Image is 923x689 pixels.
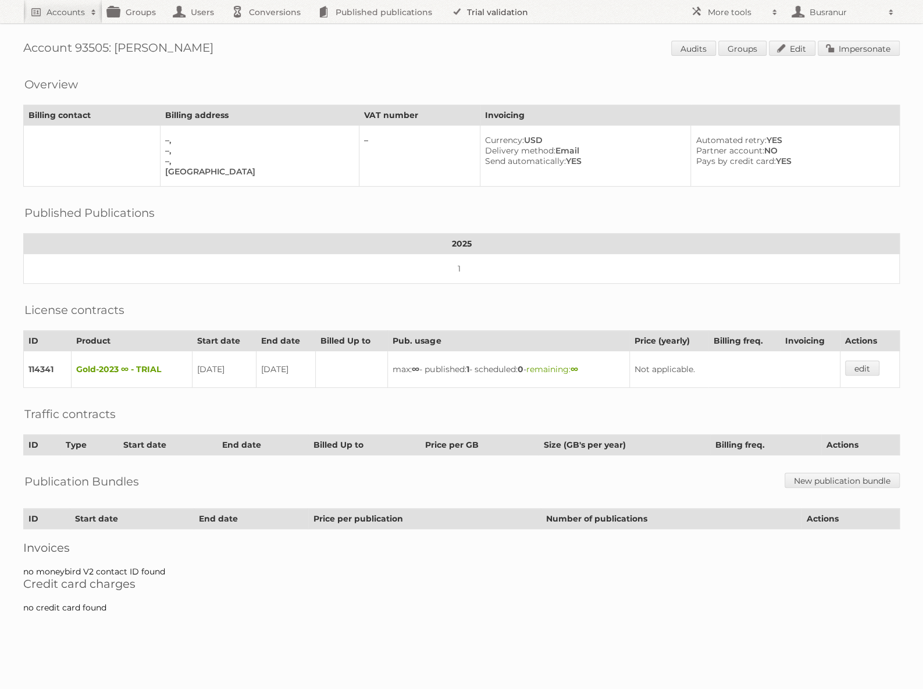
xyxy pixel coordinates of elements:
th: Size (GB's per year) [539,435,710,455]
strong: ∞ [412,364,419,374]
th: Billed Up to [315,331,388,351]
td: 1 [24,254,900,284]
th: Price per GB [420,435,539,455]
td: max: - published: - scheduled: - [388,351,630,388]
th: Actions [821,435,900,455]
div: –, [165,156,349,166]
th: Type [60,435,118,455]
div: USD [485,135,681,145]
th: VAT number [359,105,480,126]
span: Delivery method: [485,145,555,156]
th: Billing contact [24,105,161,126]
h2: Accounts [47,6,85,18]
div: YES [696,156,890,166]
span: Partner account: [696,145,764,156]
h2: Credit card charges [23,577,900,591]
th: ID [24,331,72,351]
div: –, [165,145,349,156]
div: YES [485,156,681,166]
th: Actions [840,331,900,351]
div: [GEOGRAPHIC_DATA] [165,166,349,177]
div: YES [696,135,890,145]
a: Groups [718,41,767,56]
strong: 0 [517,364,523,374]
td: [DATE] [256,351,315,388]
th: Number of publications [541,509,801,529]
span: Send automatically: [485,156,566,166]
h2: Traffic contracts [24,405,116,423]
div: Email [485,145,681,156]
h2: Busranur [807,6,882,18]
th: End date [217,435,308,455]
th: Price per publication [308,509,541,529]
h2: License contracts [24,301,124,319]
th: End date [256,331,315,351]
th: Start date [70,509,194,529]
td: 114341 [24,351,72,388]
a: edit [845,360,879,376]
a: Audits [671,41,716,56]
th: Billed Up to [308,435,420,455]
span: remaining: [526,364,578,374]
div: NO [696,145,890,156]
th: Product [72,331,192,351]
strong: ∞ [570,364,578,374]
th: Billing address [161,105,359,126]
h2: More tools [708,6,766,18]
a: Edit [769,41,815,56]
th: Pub. usage [388,331,630,351]
h1: Account 93505: [PERSON_NAME] [23,41,900,58]
span: Currency: [485,135,524,145]
th: Actions [801,509,900,529]
th: Billing freq. [708,331,781,351]
th: 2025 [24,234,900,254]
td: [DATE] [192,351,256,388]
td: Not applicable. [629,351,840,388]
span: Pays by credit card: [696,156,775,166]
td: – [359,126,480,187]
a: Impersonate [818,41,900,56]
h2: Overview [24,76,78,93]
span: Automated retry: [696,135,766,145]
div: –, [165,135,349,145]
th: End date [194,509,308,529]
th: Start date [192,331,256,351]
h2: Invoices [23,541,900,555]
th: ID [24,509,70,529]
th: ID [24,435,61,455]
th: Price (yearly) [629,331,708,351]
h2: Published Publications [24,204,155,222]
a: New publication bundle [785,473,900,488]
td: Gold-2023 ∞ - TRIAL [72,351,192,388]
th: Billing freq. [710,435,821,455]
th: Invoicing [781,331,840,351]
th: Invoicing [480,105,900,126]
strong: 1 [466,364,469,374]
h2: Publication Bundles [24,473,139,490]
th: Start date [118,435,217,455]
